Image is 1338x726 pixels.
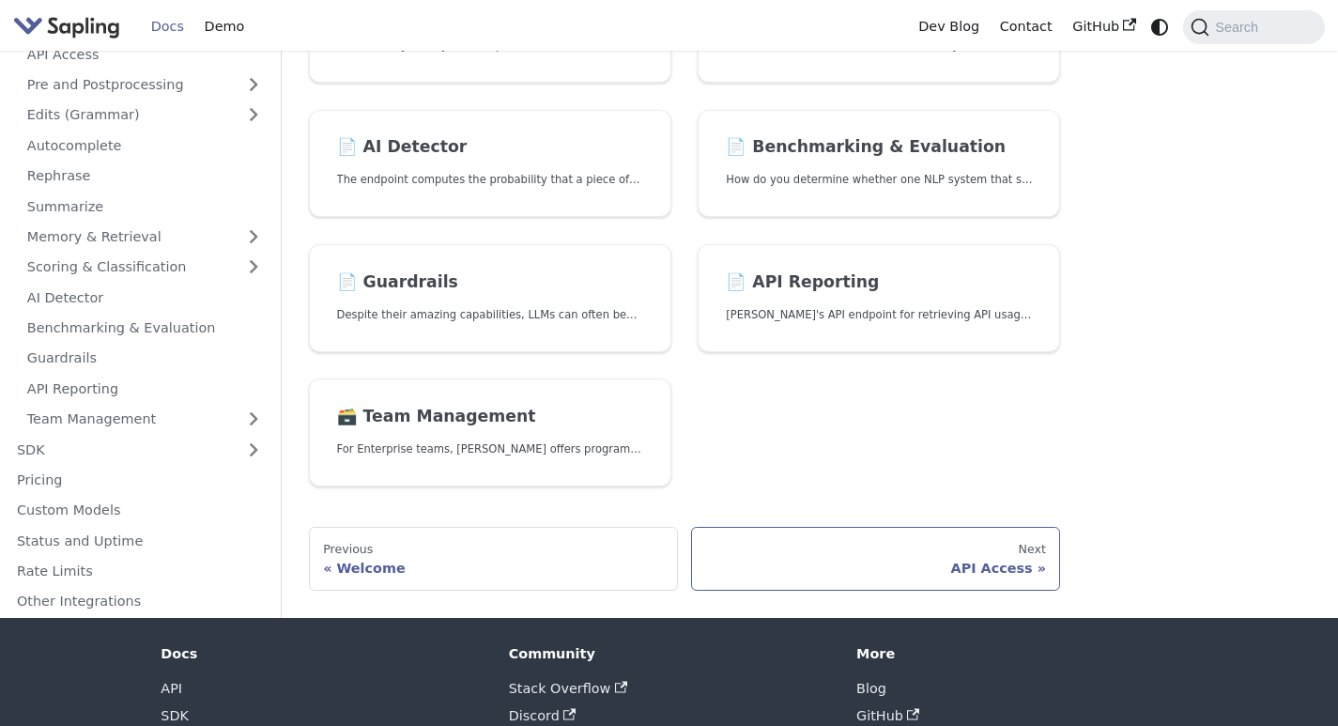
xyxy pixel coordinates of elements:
a: PreviousWelcome [309,527,678,591]
span: Search [1209,20,1269,35]
a: Scoring & Classification [17,254,272,281]
h2: API Reporting [726,272,1032,293]
a: Demo [194,12,254,41]
a: Memory & Retrieval [17,224,272,251]
button: Switch between dark and light mode (currently system mode) [1146,13,1174,40]
a: AI Detector [17,284,272,311]
a: API [161,681,182,696]
a: Blog [856,681,886,696]
button: Expand sidebar category 'SDK' [235,436,272,463]
a: Docs [141,12,194,41]
a: Custom Models [7,497,272,524]
p: Despite their amazing capabilities, LLMs can often behave in undesired [337,306,643,324]
p: Sapling's API endpoint for retrieving API usage analytics. [726,306,1032,324]
div: More [856,645,1177,662]
a: NextAPI Access [691,527,1060,591]
button: Search (Command+K) [1183,10,1324,44]
a: 📄️ Benchmarking & EvaluationHow do you determine whether one NLP system that suggests edits [698,110,1060,218]
a: Dev Blog [908,12,989,41]
a: Discord [509,708,577,723]
a: Pricing [7,467,272,494]
nav: Docs pages [309,527,1061,591]
div: Next [706,542,1046,557]
a: SDK [7,436,235,463]
a: GitHub [856,708,920,723]
a: Guardrails [17,345,272,372]
a: Status and Uptime [7,527,272,554]
h2: AI Detector [337,137,643,158]
a: Pre and Postprocessing [17,71,272,99]
a: Stack Overflow [509,681,627,696]
a: Rate Limits [7,558,272,585]
h2: Team Management [337,407,643,427]
a: Sapling.aiSapling.ai [13,13,127,40]
a: SDK [161,708,189,723]
a: API Access [17,40,272,68]
a: 📄️ GuardrailsDespite their amazing capabilities, LLMs can often behave in undesired [309,244,671,352]
img: Sapling.ai [13,13,120,40]
a: API Reporting [17,376,272,403]
h2: Benchmarking & Evaluation [726,137,1032,158]
a: Rephrase [17,162,272,190]
p: The endpoint computes the probability that a piece of text is AI-generated, [337,171,643,189]
div: Community [509,645,830,662]
div: Welcome [323,560,663,577]
p: For Enterprise teams, Sapling offers programmatic team provisioning and management. [337,440,643,458]
div: API Access [706,560,1046,577]
div: Docs [161,645,482,662]
a: Summarize [17,193,272,220]
a: GitHub [1062,12,1146,41]
a: Contact [990,12,1063,41]
div: Previous [323,542,663,557]
a: 🗃️ Team ManagementFor Enterprise teams, [PERSON_NAME] offers programmatic team provisioning and m... [309,378,671,487]
a: Other Integrations [7,588,272,615]
a: Edits (Grammar) [17,101,272,129]
a: 📄️ AI DetectorThe endpoint computes the probability that a piece of text is AI-generated, [309,110,671,218]
h2: Guardrails [337,272,643,293]
a: Team Management [17,406,272,433]
a: Benchmarking & Evaluation [17,315,272,342]
a: 📄️ API Reporting[PERSON_NAME]'s API endpoint for retrieving API usage analytics. [698,244,1060,352]
a: Autocomplete [17,132,272,160]
p: How do you determine whether one NLP system that suggests edits [726,171,1032,189]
